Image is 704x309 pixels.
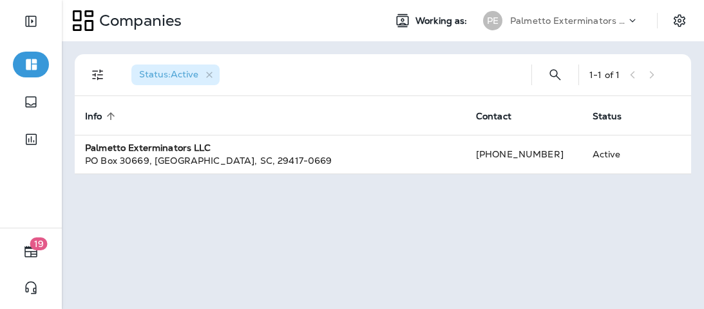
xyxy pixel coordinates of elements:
[589,70,620,80] div: 1 - 1 of 1
[85,62,111,88] button: Filters
[510,15,626,26] p: Palmetto Exterminators LLC
[593,110,639,122] span: Status
[94,11,182,30] p: Companies
[542,62,568,88] button: Search Companies
[582,135,652,174] td: Active
[85,154,455,167] div: PO Box 30669 , [GEOGRAPHIC_DATA] , SC , 29417-0669
[30,237,48,250] span: 19
[476,110,528,122] span: Contact
[13,239,49,264] button: 19
[13,8,49,34] button: Expand Sidebar
[131,65,220,85] div: Status:Active
[415,15,470,26] span: Working as:
[139,68,198,80] span: Status : Active
[668,9,691,32] button: Settings
[476,111,511,122] span: Contact
[85,142,211,154] strong: Palmetto Exterminators LLC
[466,135,582,174] td: [PHONE_NUMBER]
[483,11,502,30] div: PE
[85,111,102,122] span: Info
[85,110,119,122] span: Info
[593,111,622,122] span: Status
